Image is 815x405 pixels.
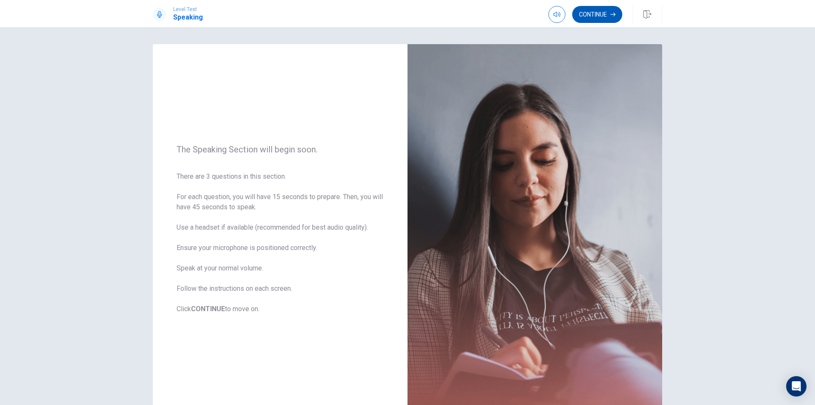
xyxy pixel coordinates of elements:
span: The Speaking Section will begin soon. [177,144,384,155]
h1: Speaking [173,12,203,22]
button: Continue [572,6,622,23]
span: Level Test [173,6,203,12]
b: CONTINUE [191,305,225,313]
div: Open Intercom Messenger [786,376,807,397]
span: There are 3 questions in this section. For each question, you will have 15 seconds to prepare. Th... [177,172,384,314]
